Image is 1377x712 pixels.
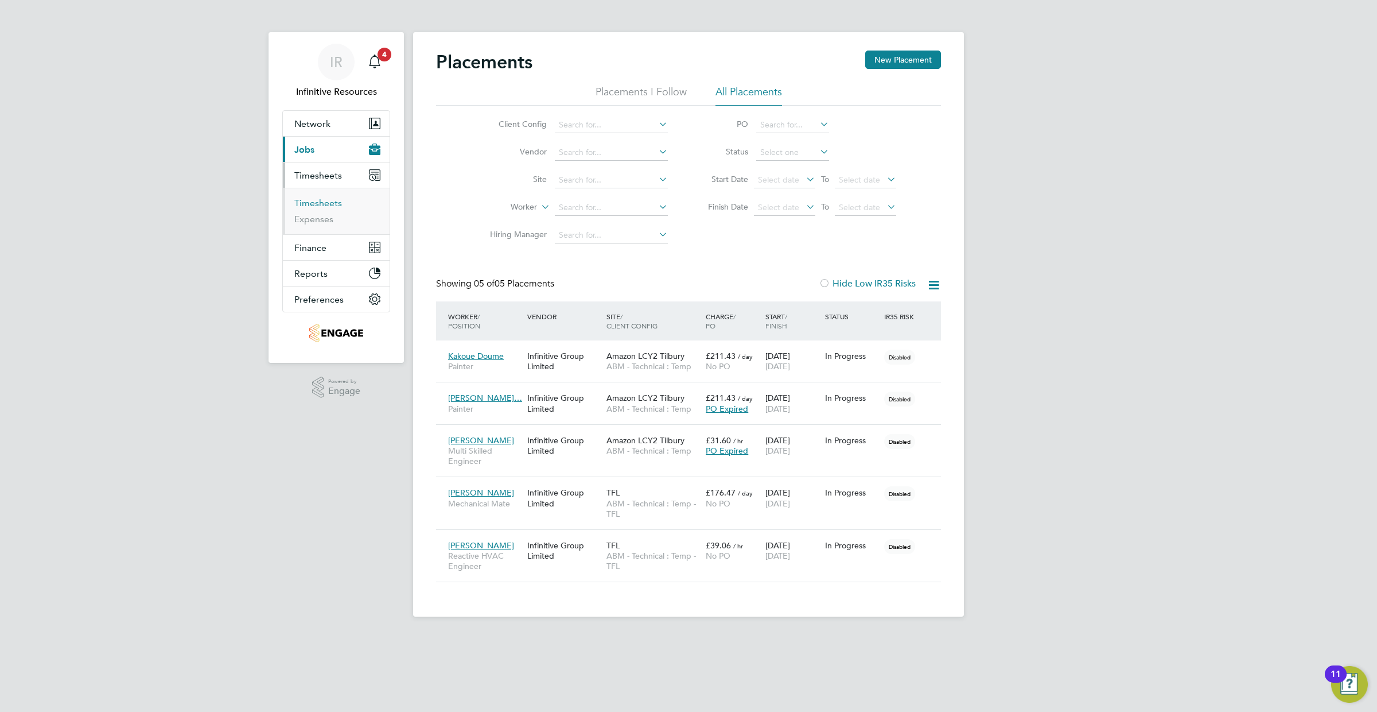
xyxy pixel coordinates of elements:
[436,51,532,73] h2: Placements
[294,144,314,155] span: Jobs
[283,261,390,286] button: Reports
[448,540,514,551] span: [PERSON_NAME]
[524,429,604,462] div: Infinitive Group Limited
[763,429,822,462] div: [DATE]
[765,498,790,509] span: [DATE]
[606,361,700,372] span: ABM - Technical : Temp
[884,392,915,407] span: Disabled
[481,174,547,184] label: Site
[697,202,748,212] label: Finish Date
[445,345,941,354] a: Kakoue DoumePainterInfinitive Group LimitedAmazon LCY2 TilburyABM - Technical : Temp£211.43 / day...
[555,200,668,216] input: Search for...
[825,393,879,403] div: In Progress
[884,539,915,554] span: Disabled
[733,541,743,550] span: / hr
[606,487,620,498] span: TFL
[738,394,753,403] span: / day
[606,351,684,361] span: Amazon LCY2 Tilbury
[884,350,915,365] span: Disabled
[283,162,390,188] button: Timesheets
[445,306,524,336] div: Worker
[282,44,390,99] a: IRInfinitive Resources
[445,429,941,439] a: [PERSON_NAME]Multi Skilled EngineerInfinitive Group LimitedAmazon LCY2 TilburyABM - Technical : T...
[706,498,730,509] span: No PO
[756,145,829,161] input: Select one
[706,540,731,551] span: £39.06
[606,404,700,414] span: ABM - Technical : Temp
[697,146,748,157] label: Status
[363,44,386,80] a: 4
[818,172,833,187] span: To
[825,435,879,446] div: In Progress
[819,278,916,289] label: Hide Low IR35 Risks
[294,268,328,279] span: Reports
[765,404,790,414] span: [DATE]
[822,306,882,327] div: Status
[283,137,390,162] button: Jobs
[448,351,504,361] span: Kakoue Doume
[1331,674,1341,689] div: 11
[445,386,941,396] a: [PERSON_NAME]…PainterInfinitive Group LimitedAmazon LCY2 TilburyABM - Technical : Temp£211.43 / d...
[839,175,880,185] span: Select date
[448,404,522,414] span: Painter
[738,352,753,361] span: / day
[606,498,700,519] span: ABM - Technical : Temp - TFL
[818,199,833,214] span: To
[706,361,730,372] span: No PO
[294,118,330,129] span: Network
[765,312,787,330] span: / Finish
[706,404,748,414] span: PO Expired
[282,85,390,99] span: Infinitive Resources
[474,278,495,289] span: 05 of
[328,377,360,386] span: Powered by
[606,540,620,551] span: TFL
[884,486,915,501] span: Disabled
[474,278,554,289] span: 05 Placements
[606,435,684,446] span: Amazon LCY2 Tilbury
[448,361,522,372] span: Painter
[606,312,658,330] span: / Client Config
[865,51,941,69] button: New Placement
[448,487,514,498] span: [PERSON_NAME]
[555,117,668,133] input: Search for...
[715,85,782,106] li: All Placements
[555,145,668,161] input: Search for...
[596,85,687,106] li: Placements I Follow
[283,235,390,260] button: Finance
[283,188,390,234] div: Timesheets
[884,434,915,449] span: Disabled
[825,540,879,551] div: In Progress
[706,312,736,330] span: / PO
[436,278,557,290] div: Showing
[763,482,822,514] div: [DATE]
[758,175,799,185] span: Select date
[481,146,547,157] label: Vendor
[606,393,684,403] span: Amazon LCY2 Tilbury
[294,294,344,305] span: Preferences
[448,312,480,330] span: / Position
[445,534,941,544] a: [PERSON_NAME]Reactive HVAC EngineerInfinitive Group LimitedTFLABM - Technical : Temp - TFL£39.06 ...
[839,202,880,212] span: Select date
[881,306,921,327] div: IR35 Risk
[697,119,748,129] label: PO
[330,55,343,69] span: IR
[448,435,514,446] span: [PERSON_NAME]
[763,535,822,567] div: [DATE]
[282,324,390,342] a: Go to home page
[706,446,748,456] span: PO Expired
[1331,666,1368,703] button: Open Resource Center, 11 new notifications
[294,170,342,181] span: Timesheets
[294,214,333,225] a: Expenses
[448,393,522,403] span: [PERSON_NAME]…
[524,535,604,567] div: Infinitive Group Limited
[758,202,799,212] span: Select date
[555,227,668,243] input: Search for...
[606,446,700,456] span: ABM - Technical : Temp
[763,345,822,377] div: [DATE]
[738,489,753,497] span: / day
[604,306,703,336] div: Site
[448,498,522,509] span: Mechanical Mate
[524,345,604,377] div: Infinitive Group Limited
[471,202,537,213] label: Worker
[733,436,743,445] span: / hr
